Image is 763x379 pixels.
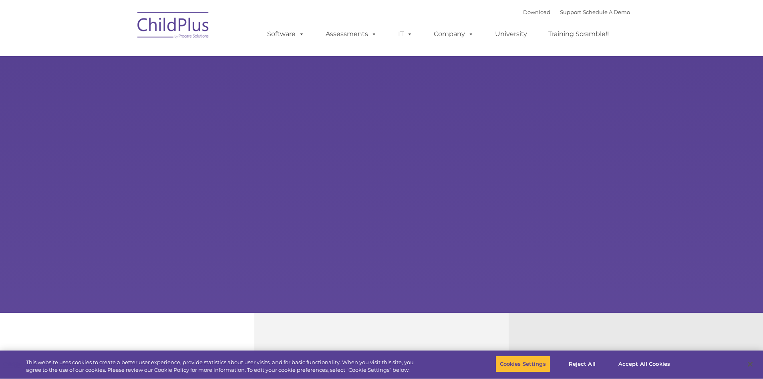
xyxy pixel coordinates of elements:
button: Accept All Cookies [614,356,674,373]
img: ChildPlus by Procare Solutions [133,6,213,47]
a: Software [259,26,312,42]
a: University [487,26,535,42]
a: Training Scramble!! [540,26,617,42]
font: | [523,9,630,15]
a: IT [390,26,421,42]
a: Assessments [318,26,385,42]
a: Support [560,9,581,15]
div: This website uses cookies to create a better user experience, provide statistics about user visit... [26,359,420,374]
a: Schedule A Demo [583,9,630,15]
button: Reject All [557,356,607,373]
a: Company [426,26,482,42]
button: Cookies Settings [495,356,550,373]
a: Download [523,9,550,15]
button: Close [741,355,759,373]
